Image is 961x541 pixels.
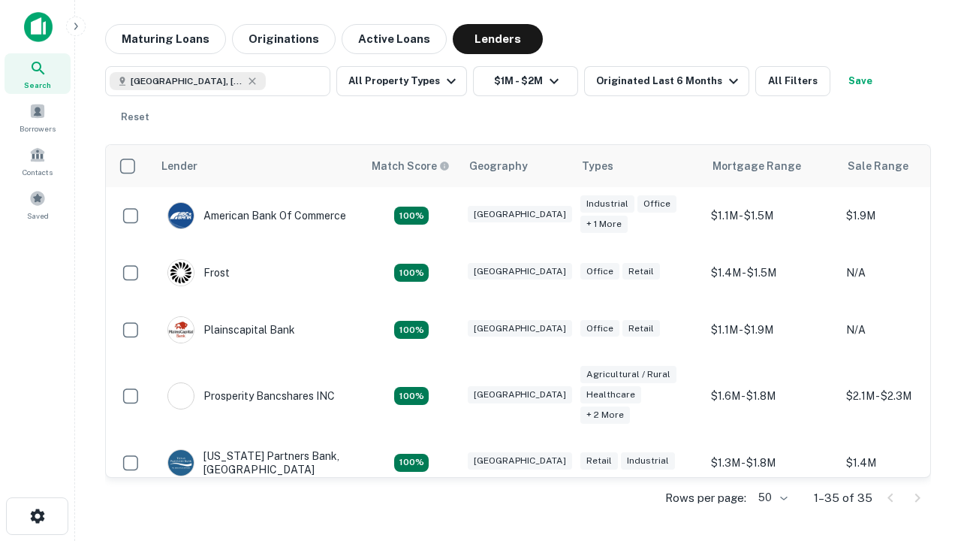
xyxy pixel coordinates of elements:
[755,66,830,96] button: All Filters
[372,158,450,174] div: Capitalize uses an advanced AI algorithm to match your search with the best lender. The match sco...
[152,145,363,187] th: Lender
[886,373,961,445] iframe: Chat Widget
[5,141,71,181] a: Contacts
[580,216,628,233] div: + 1 more
[703,434,839,491] td: $1.3M - $1.8M
[394,264,429,282] div: Matching Properties: 3, hasApolloMatch: undefined
[468,263,572,280] div: [GEOGRAPHIC_DATA]
[468,386,572,403] div: [GEOGRAPHIC_DATA]
[703,187,839,244] td: $1.1M - $1.5M
[23,166,53,178] span: Contacts
[848,157,908,175] div: Sale Range
[580,386,641,403] div: Healthcare
[342,24,447,54] button: Active Loans
[168,317,194,343] img: picture
[468,452,572,470] div: [GEOGRAPHIC_DATA]
[712,157,801,175] div: Mortgage Range
[336,66,467,96] button: All Property Types
[580,263,619,280] div: Office
[167,316,295,343] div: Plainscapital Bank
[703,145,839,187] th: Mortgage Range
[580,452,618,470] div: Retail
[703,358,839,434] td: $1.6M - $1.8M
[168,383,194,409] img: picture
[131,74,243,88] span: [GEOGRAPHIC_DATA], [GEOGRAPHIC_DATA], [GEOGRAPHIC_DATA]
[460,145,573,187] th: Geography
[394,454,429,472] div: Matching Properties: 4, hasApolloMatch: undefined
[24,12,53,42] img: capitalize-icon.png
[167,449,348,476] div: [US_STATE] Partners Bank, [GEOGRAPHIC_DATA]
[637,195,676,213] div: Office
[111,102,159,132] button: Reset
[468,206,572,223] div: [GEOGRAPHIC_DATA]
[5,184,71,225] a: Saved
[580,407,630,424] div: + 2 more
[394,387,429,405] div: Matching Properties: 5, hasApolloMatch: undefined
[105,24,226,54] button: Maturing Loans
[584,66,749,96] button: Originated Last 6 Months
[167,202,346,229] div: American Bank Of Commerce
[573,145,703,187] th: Types
[232,24,336,54] button: Originations
[752,487,790,509] div: 50
[167,259,230,286] div: Frost
[580,320,619,337] div: Office
[621,452,675,470] div: Industrial
[468,320,572,337] div: [GEOGRAPHIC_DATA]
[5,53,71,94] a: Search
[453,24,543,54] button: Lenders
[473,66,578,96] button: $1M - $2M
[168,450,194,476] img: picture
[168,260,194,286] img: picture
[596,72,743,90] div: Originated Last 6 Months
[5,97,71,138] a: Borrowers
[582,157,613,175] div: Types
[622,320,660,337] div: Retail
[703,301,839,358] td: $1.1M - $1.9M
[469,157,528,175] div: Geography
[703,244,839,301] td: $1.4M - $1.5M
[580,195,634,213] div: Industrial
[27,210,49,222] span: Saved
[580,366,676,383] div: Agricultural / Rural
[167,382,335,410] div: Prosperity Bancshares INC
[372,158,447,174] h6: Match Score
[161,157,197,175] div: Lender
[168,203,194,228] img: picture
[394,321,429,339] div: Matching Properties: 3, hasApolloMatch: undefined
[363,145,460,187] th: Capitalize uses an advanced AI algorithm to match your search with the best lender. The match sco...
[836,66,884,96] button: Save your search to get updates of matches that match your search criteria.
[394,207,429,225] div: Matching Properties: 3, hasApolloMatch: undefined
[814,489,872,507] p: 1–35 of 35
[622,263,660,280] div: Retail
[24,79,51,91] span: Search
[665,489,746,507] p: Rows per page:
[20,122,56,134] span: Borrowers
